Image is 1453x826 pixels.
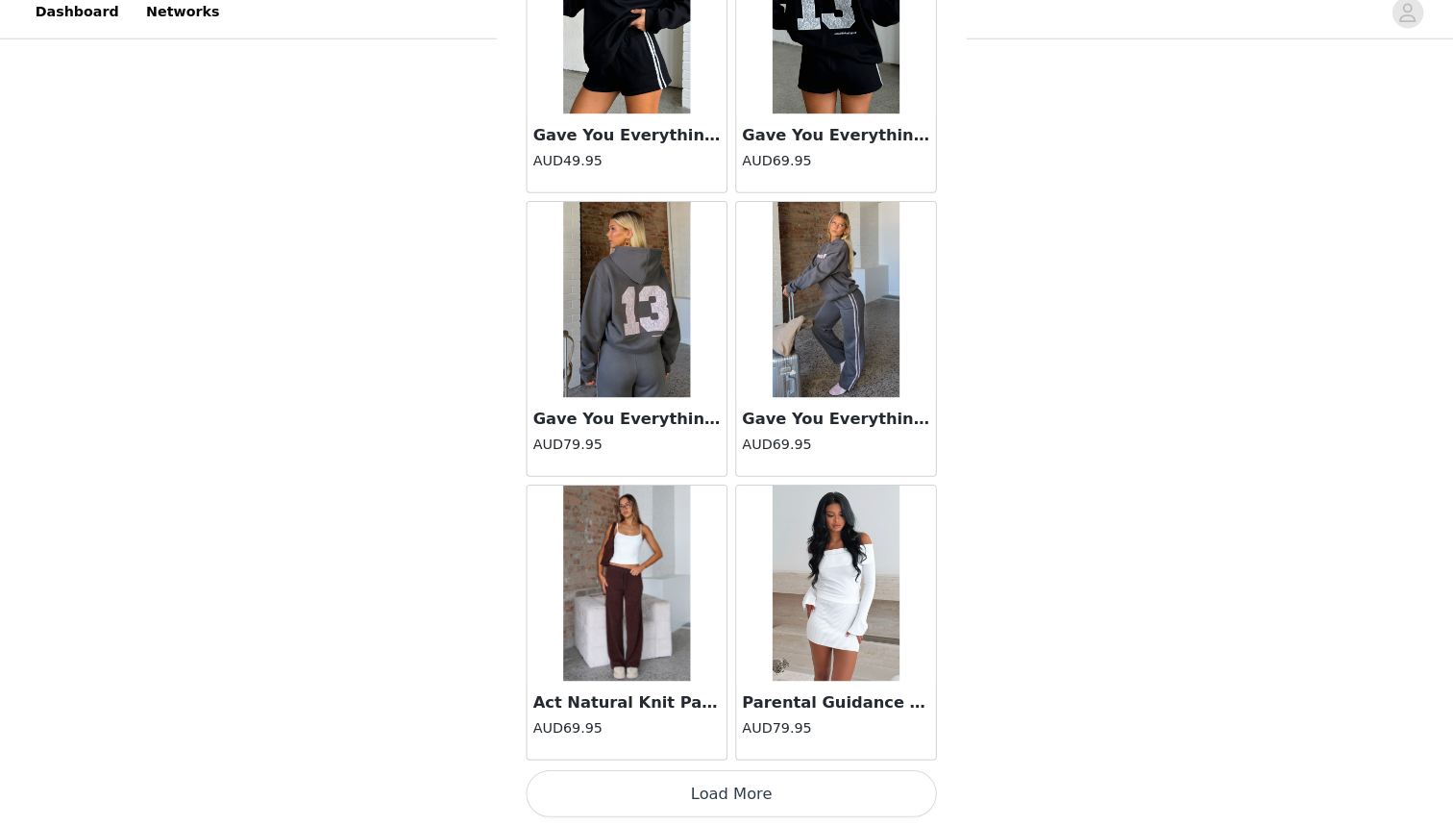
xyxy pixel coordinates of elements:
[767,490,892,683] img: Parental Guidance Knit Mini Dress White
[737,719,922,739] h4: AUD79.95
[525,770,928,816] button: Load More
[561,490,686,683] img: Act Natural Knit Pants Chocolate
[561,212,686,404] img: Gave You Everything Oversized Hoodie Volcanic
[737,162,922,182] h4: AUD69.95
[531,692,716,715] h3: Act Natural Knit Pants Chocolate
[531,440,716,461] h4: AUD79.95
[737,135,922,158] h3: Gave You Everything Oversized Sweater Black
[737,413,922,437] h3: Gave You Everything Wide Leg Sweatpants Volcanic
[531,162,716,182] h4: AUD49.95
[139,4,234,47] a: Networks
[1382,11,1400,41] div: avatar
[767,212,892,404] img: Gave You Everything Wide Leg Sweatpants Volcanic
[31,4,135,47] a: Dashboard
[531,719,716,739] h4: AUD69.95
[737,440,922,461] h4: AUD69.95
[737,692,922,715] h3: Parental Guidance Knit Mini Dress White
[531,413,716,437] h3: Gave You Everything Oversized Hoodie Volcanic
[531,135,716,158] h3: Gave You Everything Lounge Shorts Black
